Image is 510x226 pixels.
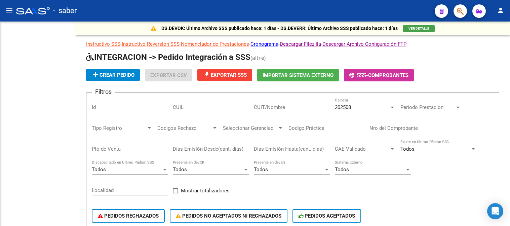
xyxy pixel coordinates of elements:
mat-icon: file_download [203,71,211,79]
span: (alt+e) [250,55,266,61]
span: Mostrar totalizadores [181,187,230,195]
span: PEDIDOS RECHAZADOS [98,213,159,219]
span: 202508 [335,104,351,110]
span: - [349,72,368,78]
span: Importar Sistema Externo [263,72,334,78]
a: Descargar Archivo Configuración FTP [322,41,406,47]
div: Open Intercom Messenger [487,203,503,219]
span: Crear Pedido [91,72,134,78]
span: PEDIDOS ACEPTADOS [299,213,355,219]
button: PEDIDOS RECHAZADOS [92,209,165,223]
button: Exportar SSS [197,69,252,81]
mat-icon: person [497,6,505,14]
a: Descargar Filezilla [280,41,321,47]
span: Todos [173,166,187,173]
span: Periodo Prestacion [400,104,455,110]
a: Cronograma [250,41,278,47]
button: VER DETALLE [403,25,435,32]
span: Todos [400,146,415,152]
span: Exportar CSV [150,72,187,78]
span: Todos [254,166,268,173]
span: Comprobantes [368,72,408,78]
span: Todos [92,166,106,173]
span: INTEGRACION -> Pedido Integración a SSS [86,52,250,62]
span: CAE Validado [335,146,389,152]
button: Crear Pedido [86,69,140,81]
button: Importar Sistema Externo [257,69,339,81]
a: Instructivo Reversión SSS [122,41,180,47]
button: PEDIDOS NO ACEPTADOS NI RECHAZADOS [170,209,287,223]
span: VER DETALLE [408,27,429,30]
span: Exportar SSS [203,72,247,78]
a: Nomenclador de Prestaciones [181,41,249,47]
span: Codigos Rechazo [157,125,212,131]
mat-icon: menu [5,6,13,14]
button: PEDIDOS ACEPTADOS [292,209,361,223]
span: Tipo Registro [92,125,146,131]
span: PEDIDOS NO ACEPTADOS NI RECHAZADOS [176,213,281,219]
span: Seleccionar Gerenciador [223,125,277,131]
a: Instructivo SSS [86,41,120,47]
button: -Comprobantes [344,69,414,81]
span: Todos [335,166,349,173]
p: DS.DEVOK: Último Archivo SSS publicado hace: 1 días - DS.DEVERR: Último Archivo SSS publicado hac... [161,25,398,32]
button: Exportar CSV [145,69,192,81]
mat-icon: add [91,71,100,79]
span: - saber [53,3,77,18]
p: - - - - - [86,40,499,48]
h3: Filtros [92,87,115,97]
